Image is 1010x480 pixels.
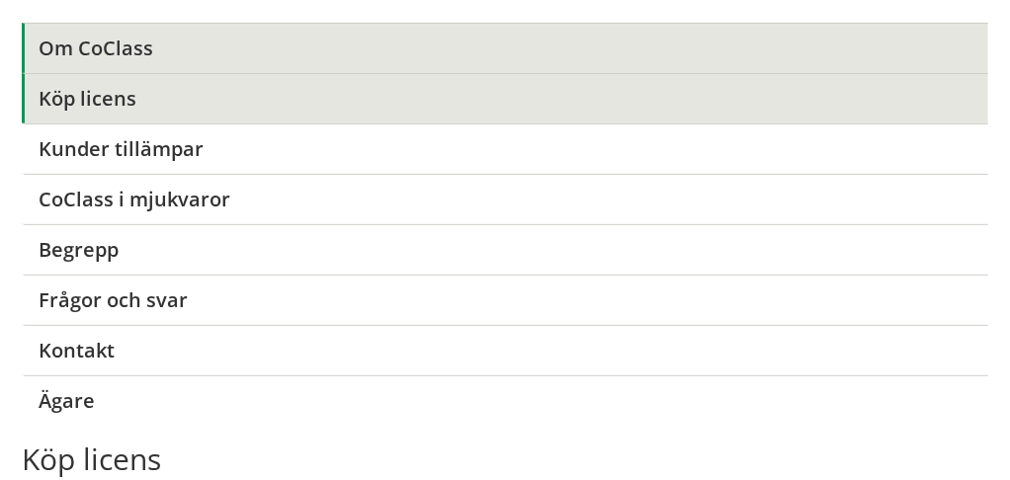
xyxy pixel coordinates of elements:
a: Kunder tillämpar [22,123,988,174]
a: Frågor och svar [22,275,988,325]
a: Köp licens [22,73,988,123]
h1: Köp licens [22,441,988,477]
a: Kontakt [22,325,988,375]
a: Om CoClass [22,23,988,73]
a: Begrepp [22,224,988,275]
a: CoClass i mjukvaror [22,174,988,224]
a: Ägare [22,375,988,426]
